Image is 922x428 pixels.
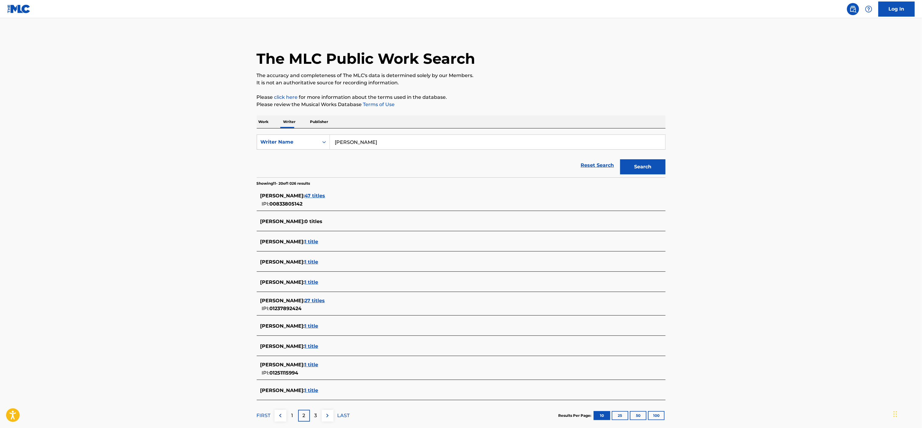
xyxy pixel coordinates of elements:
span: 1 title [305,259,318,265]
p: Writer [282,115,298,128]
div: Writer Name [261,138,315,146]
span: 01251115994 [270,370,298,376]
p: 3 [314,412,317,419]
span: [PERSON_NAME] : [260,219,305,224]
img: right [324,412,331,419]
p: FIRST [257,412,271,419]
span: IPI: [262,306,270,311]
span: 47 titles [305,193,325,199]
p: It is not an authoritative source for recording information. [257,79,666,86]
span: 0 titles [305,219,323,224]
span: [PERSON_NAME] : [260,193,305,199]
span: 1 title [305,343,318,349]
span: [PERSON_NAME] : [260,298,305,303]
form: Search Form [257,135,666,177]
span: 00833805142 [270,201,303,207]
p: 1 [291,412,293,419]
span: [PERSON_NAME] : [260,362,305,368]
button: 25 [612,411,628,420]
button: 50 [630,411,647,420]
span: 27 titles [305,298,325,303]
span: [PERSON_NAME] : [260,239,305,245]
div: Dra [894,405,897,423]
span: [PERSON_NAME] : [260,343,305,349]
span: 1 title [305,362,318,368]
img: MLC Logo [7,5,31,13]
p: Work [257,115,271,128]
p: 2 [303,412,305,419]
a: click here [274,94,298,100]
p: Showing 11 - 20 of 1 026 results [257,181,310,186]
span: 1 title [305,323,318,329]
span: 1 title [305,279,318,285]
span: IPI: [262,201,270,207]
p: Publisher [308,115,330,128]
p: Results Per Page: [559,413,593,418]
a: Terms of Use [362,102,395,107]
span: 1 title [305,387,318,393]
span: 1 title [305,239,318,245]
img: left [277,412,284,419]
span: [PERSON_NAME] : [260,259,305,265]
span: [PERSON_NAME] : [260,387,305,393]
button: 10 [594,411,610,420]
span: IPI: [262,370,270,376]
h1: The MLC Public Work Search [257,50,475,68]
span: 01237892424 [270,306,302,311]
a: Public Search [847,3,859,15]
span: [PERSON_NAME] : [260,323,305,329]
p: Please for more information about the terms used in the database. [257,94,666,101]
div: Chatt-widget [892,399,922,428]
p: LAST [337,412,350,419]
p: Please review the Musical Works Database [257,101,666,108]
img: help [865,5,872,13]
p: The accuracy and completeness of The MLC's data is determined solely by our Members. [257,72,666,79]
button: Search [620,159,666,174]
iframe: Chat Widget [892,399,922,428]
img: search [849,5,857,13]
a: Log In [878,2,915,17]
span: [PERSON_NAME] : [260,279,305,285]
div: Help [863,3,875,15]
a: Reset Search [578,159,617,172]
button: 100 [648,411,665,420]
